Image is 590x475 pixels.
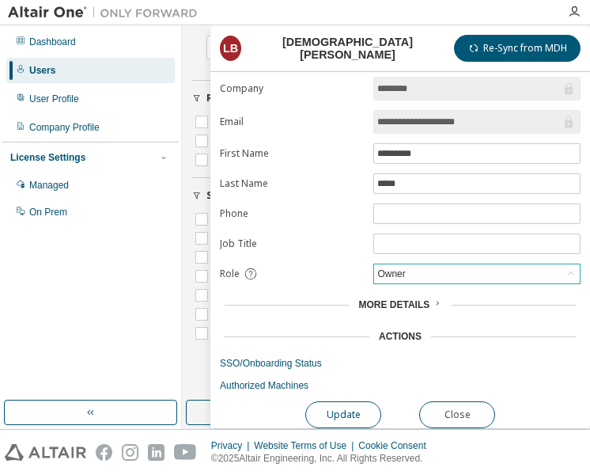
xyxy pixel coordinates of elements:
[5,444,86,461] img: altair_logo.svg
[29,93,79,105] div: User Profile
[454,35,581,62] button: Re-Sync from MDH
[220,357,581,370] a: SSO/Onboarding Status
[220,82,364,95] label: Company
[192,67,353,80] a: Clear all
[220,268,240,280] span: Role
[29,64,55,77] div: Users
[220,177,364,190] label: Last Name
[379,330,422,343] div: Actions
[29,179,69,192] div: Managed
[374,264,580,283] div: Owner
[220,237,364,250] label: Job Title
[174,444,197,461] img: youtube.svg
[375,265,407,283] div: Owner
[251,36,444,61] div: [DEMOGRAPHIC_DATA] [PERSON_NAME]
[192,81,353,116] button: Role
[220,116,364,128] label: Email
[220,207,364,220] label: Phone
[220,379,581,392] a: Authorized Machines
[358,439,435,452] div: Cookie Consent
[148,444,165,461] img: linkedin.svg
[211,439,254,452] div: Privacy
[206,189,240,202] span: Status
[206,92,229,104] span: Role
[419,401,495,428] button: Close
[10,151,85,164] div: License Settings
[220,36,241,61] div: LB
[96,444,112,461] img: facebook.svg
[254,439,358,452] div: Website Terms of Use
[192,178,353,213] button: Status
[358,299,429,310] span: More Details
[220,147,364,160] label: First Name
[305,401,381,428] button: Update
[211,452,436,465] p: © 2025 Altair Engineering, Inc. All Rights Reserved.
[29,121,100,134] div: Company Profile
[122,444,138,461] img: instagram.svg
[8,5,206,21] img: Altair One
[29,206,67,218] div: On Prem
[29,36,76,48] div: Dashboard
